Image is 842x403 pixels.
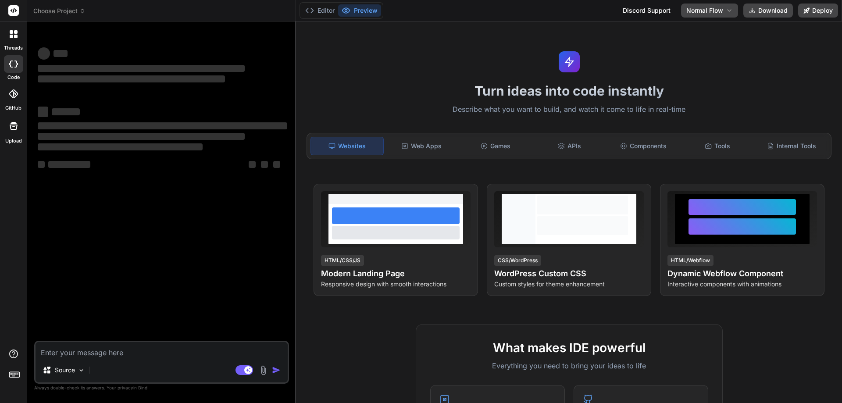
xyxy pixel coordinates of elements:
[798,4,838,18] button: Deploy
[78,367,85,374] img: Pick Models
[38,122,287,129] span: ‌
[301,104,837,115] p: Describe what you want to build, and watch it come to life in real-time
[301,83,837,99] h1: Turn ideas into code instantly
[54,50,68,57] span: ‌
[686,6,723,15] span: Normal Flow
[38,47,50,60] span: ‌
[755,137,828,155] div: Internal Tools
[533,137,606,155] div: APIs
[338,4,381,17] button: Preview
[667,255,714,266] div: HTML/Webflow
[5,137,22,145] label: Upload
[494,280,644,289] p: Custom styles for theme enhancement
[321,267,471,280] h4: Modern Landing Page
[667,280,817,289] p: Interactive components with animations
[38,107,48,117] span: ‌
[460,137,532,155] div: Games
[321,255,364,266] div: HTML/CSS/JS
[55,366,75,374] p: Source
[607,137,680,155] div: Components
[258,365,268,375] img: attachment
[743,4,793,18] button: Download
[261,161,268,168] span: ‌
[667,267,817,280] h4: Dynamic Webflow Component
[681,137,754,155] div: Tools
[7,74,20,81] label: code
[4,44,23,52] label: threads
[249,161,256,168] span: ‌
[681,4,738,18] button: Normal Flow
[430,339,708,357] h2: What makes IDE powerful
[33,7,86,15] span: Choose Project
[38,143,203,150] span: ‌
[494,267,644,280] h4: WordPress Custom CSS
[430,360,708,371] p: Everything you need to bring your ideas to life
[617,4,676,18] div: Discord Support
[5,104,21,112] label: GitHub
[385,137,458,155] div: Web Apps
[48,161,90,168] span: ‌
[38,65,245,72] span: ‌
[52,108,80,115] span: ‌
[272,366,281,374] img: icon
[302,4,338,17] button: Editor
[310,137,384,155] div: Websites
[273,161,280,168] span: ‌
[38,75,225,82] span: ‌
[34,384,289,392] p: Always double-check its answers. Your in Bind
[38,133,245,140] span: ‌
[494,255,541,266] div: CSS/WordPress
[38,161,45,168] span: ‌
[118,385,133,390] span: privacy
[321,280,471,289] p: Responsive design with smooth interactions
